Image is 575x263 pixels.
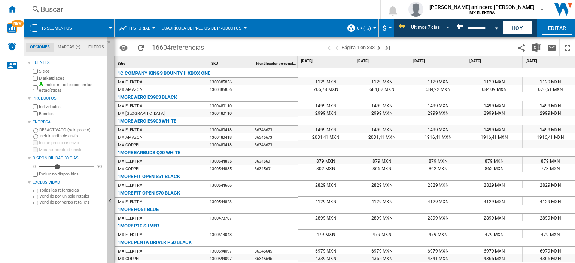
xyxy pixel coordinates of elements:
input: Mostrar precio de envío [33,172,38,177]
label: Vendido por un solo retailer [39,193,104,199]
img: alerts-logo.svg [7,42,16,51]
button: Primera página [323,39,332,56]
div: 879 MXN [354,157,410,164]
div: 879 MXN [410,157,466,164]
div: 2899 MXN [354,214,410,221]
div: 2999 MXN [354,109,410,116]
div: 1MORE HQ51 BLUE [118,205,159,214]
div: 1129 MXN [354,77,410,85]
div: 2031,41 MXN [354,133,410,140]
div: 866 MXN [354,164,410,172]
div: 4129 MXN [354,197,410,205]
div: 6979 MXN [410,247,466,254]
button: OK (12) [357,19,375,37]
div: 1499 MXN [410,125,466,133]
div: 1300594097 [208,254,253,262]
img: wise-card.svg [7,23,17,33]
div: Productos [33,95,104,101]
div: 479 MXN [410,230,466,238]
div: 1300385856 [208,85,253,93]
button: Open calendar [490,20,503,34]
span: 16604 [148,39,207,54]
div: Este reporte se basa en una fecha en el pasado. [453,19,501,37]
div: 1129 MXN [466,77,522,85]
div: 684,22 MXN [410,85,466,92]
div: $ [383,19,390,37]
span: Sitio [118,61,125,65]
div: 879 MXN [298,157,354,164]
div: 1499 MXN [354,101,410,109]
div: 684,09 MXN [466,85,522,92]
span: OK (12) [357,26,371,31]
div: Exclusividad [33,180,104,186]
md-tab-item: Filtros [84,43,108,52]
div: [DATE] [468,56,522,66]
div: [DATE] [299,56,354,66]
div: 15 segmentos [28,19,110,37]
div: 36345645 [253,254,298,262]
span: NEW [12,20,24,27]
img: mysite-bg-18x18.png [39,82,43,86]
button: >Página anterior [332,39,341,56]
div: Fuentes [33,60,104,66]
div: 1300594097 [208,247,253,254]
div: 1499 MXN [354,125,410,133]
div: 1300544666 [208,181,253,189]
span: [PERSON_NAME] anincera [PERSON_NAME] [429,3,535,11]
span: [DATE] [413,58,465,64]
div: Buscar [40,4,361,15]
input: Vendido por un solo retailer [33,195,38,199]
div: 862 MXN [466,164,522,172]
div: 2829 MXN [354,181,410,188]
div: 1300613048 [208,230,253,238]
label: Todas las referencias [39,187,104,193]
div: 1MORE PENTA DRIVER P50 BLACK [118,238,192,247]
div: 1300478707 [208,214,253,221]
label: Sitios [39,68,104,74]
label: Incluir precio de envío [39,140,104,146]
input: Incluir precio de envío [33,140,38,145]
div: MX COPPEL [118,255,140,263]
div: Sitio Sort None [116,56,208,68]
div: 1MORE AERO ES903 WHITE [118,117,176,126]
div: 1C COMPANY KINGS BOUNTY II XBOX ONE [118,69,210,78]
button: Historial [129,19,154,37]
div: 1300480418 [208,141,253,148]
div: 2829 MXN [466,181,522,188]
b: MX ELEKTRA [469,10,495,15]
div: Entrega [33,119,104,125]
button: Opciones [116,41,131,54]
div: 2899 MXN [466,214,522,221]
div: 1499 MXN [466,101,522,109]
button: Cuadrícula de precios de productos [162,19,245,37]
div: 1MORE P10 SILVER [118,221,159,230]
button: md-calendar [453,21,468,36]
div: Sort None [210,56,253,68]
div: 36346673 [253,141,298,148]
div: 2999 MXN [466,109,522,116]
div: 1129 MXN [410,77,466,85]
div: 0 [31,164,37,169]
input: Marketplaces [33,76,38,81]
div: OK (12) [347,19,375,37]
button: Hoy [502,21,532,35]
div: Últimos 7 días [411,25,440,30]
div: 1300385856 [208,78,253,85]
div: 1499 MXN [298,125,354,133]
button: Maximizar [560,39,575,56]
input: Sitios [33,69,38,74]
label: DESACTIVADO (solo precio) [39,127,104,133]
button: Recargar [133,39,148,56]
div: 879 MXN [466,157,522,164]
button: Descargar en Excel [529,39,544,56]
div: SKU Sort None [210,56,253,68]
div: 1MORE EARBUDS Q20 WHITE [118,148,180,157]
div: 1129 MXN [298,77,354,85]
input: Todas las referencias [33,189,38,193]
div: 6979 MXN [466,247,522,254]
input: Bundles [33,111,38,116]
span: $ [383,24,386,32]
div: 1300544835 [208,157,253,165]
div: 6979 MXN [354,247,410,254]
span: Página 1 en 333 [341,39,375,56]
